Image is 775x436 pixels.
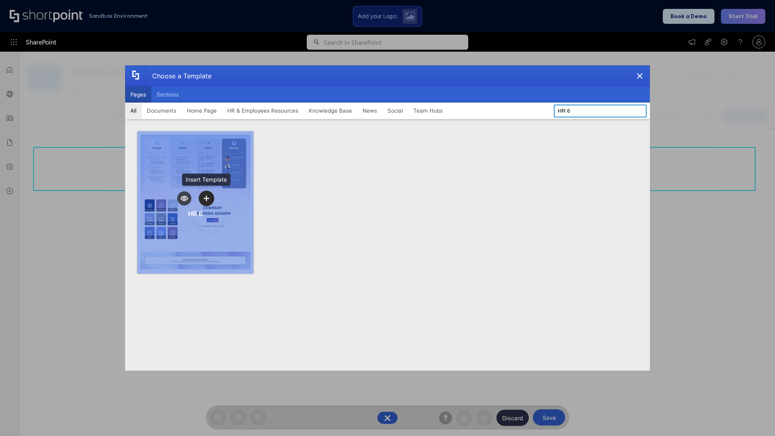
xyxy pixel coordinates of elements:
button: Knowledge Base [304,103,357,119]
button: Team Hubs [408,103,448,119]
button: All [125,103,142,119]
button: HR & Employees Resources [222,103,304,119]
div: template selector [125,65,650,371]
button: Pages [125,86,151,103]
iframe: Chat Widget [735,397,775,436]
button: Home Page [182,103,222,119]
button: Social [382,103,408,119]
button: Sections [151,86,184,103]
input: Search [554,105,647,117]
div: Choose a Template [146,66,212,86]
div: HR 6 [188,210,203,218]
button: News [357,103,382,119]
button: Documents [142,103,182,119]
